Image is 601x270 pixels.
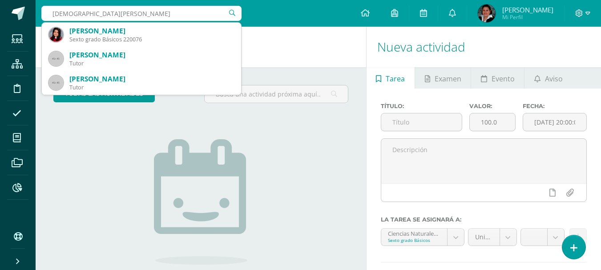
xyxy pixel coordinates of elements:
[69,50,234,60] div: [PERSON_NAME]
[69,60,234,67] div: Tutor
[388,229,440,237] div: Ciencias Naturales y Tecnología 'compound--Ciencias Naturales y Tecnología'
[415,67,471,89] a: Examen
[49,52,63,66] img: 45x45
[377,27,590,67] h1: Nueva actividad
[49,76,63,90] img: 45x45
[435,68,461,89] span: Examen
[492,68,515,89] span: Evento
[388,237,440,243] div: Sexto grado Básicos
[69,26,234,36] div: [PERSON_NAME]
[470,113,515,131] input: Puntos máximos
[478,4,496,22] img: c5e15b6d1c97cfcc5e091a47d8fce03b.png
[154,139,247,265] img: no_activities.png
[524,67,572,89] a: Aviso
[386,68,405,89] span: Tarea
[49,28,63,42] img: 2acc572b8ec1196b957213eb7f184b71.png
[545,68,563,89] span: Aviso
[471,67,524,89] a: Evento
[205,85,347,103] input: Busca una actividad próxima aquí...
[502,5,553,14] span: [PERSON_NAME]
[367,67,415,89] a: Tarea
[381,229,464,246] a: Ciencias Naturales y Tecnología 'compound--Ciencias Naturales y Tecnología'Sexto grado Básicos
[41,6,242,21] input: Busca un usuario...
[523,113,586,131] input: Fecha de entrega
[523,103,587,109] label: Fecha:
[469,103,516,109] label: Valor:
[502,13,553,21] span: Mi Perfil
[69,84,234,91] div: Tutor
[381,113,462,131] input: Título
[69,74,234,84] div: [PERSON_NAME]
[69,36,234,43] div: Sexto grado Básicos 220076
[475,229,493,246] span: Unidad 4
[468,229,516,246] a: Unidad 4
[381,103,463,109] label: Título:
[381,216,587,223] label: La tarea se asignará a:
